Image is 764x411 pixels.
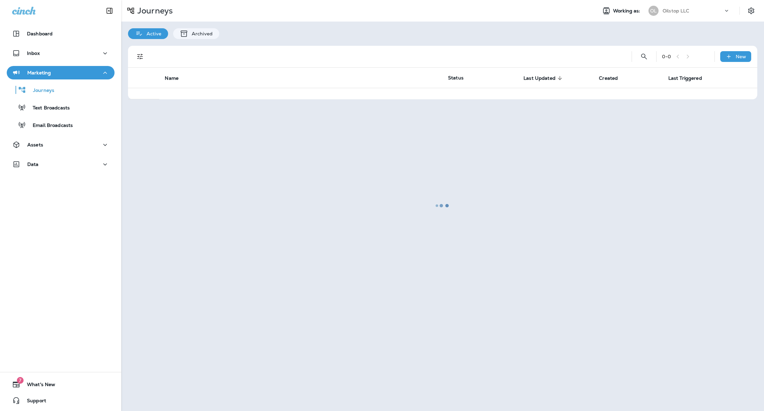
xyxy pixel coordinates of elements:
button: Marketing [7,66,115,79]
button: Inbox [7,46,115,60]
p: Text Broadcasts [26,105,70,111]
button: Dashboard [7,27,115,40]
button: Support [7,394,115,407]
button: Email Broadcasts [7,118,115,132]
p: Inbox [27,50,40,56]
p: Data [27,162,39,167]
p: Journeys [26,88,54,94]
button: 7What's New [7,378,115,391]
button: Collapse Sidebar [100,4,119,18]
p: Email Broadcasts [26,123,73,129]
p: Dashboard [27,31,53,36]
button: Assets [7,138,115,151]
p: New [736,54,746,59]
button: Journeys [7,83,115,97]
span: 7 [17,377,24,384]
button: Text Broadcasts [7,100,115,114]
p: Assets [27,142,43,147]
span: Support [20,398,46,406]
button: Data [7,158,115,171]
p: Marketing [27,70,51,75]
span: What's New [20,382,55,390]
